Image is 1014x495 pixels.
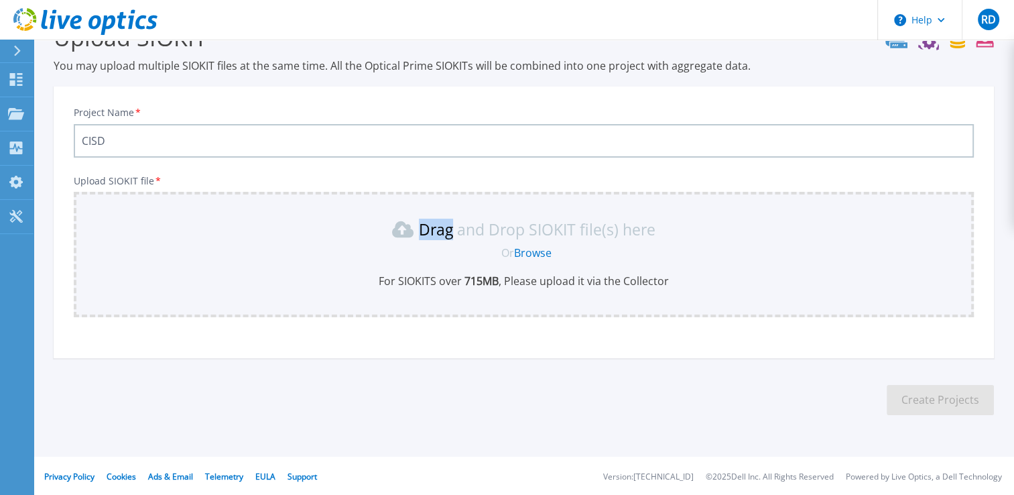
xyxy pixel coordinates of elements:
li: Version: [TECHNICAL_ID] [603,473,694,482]
input: Enter Project Name [74,124,974,158]
a: Telemetry [205,471,243,482]
a: Support [288,471,317,482]
p: Drag and Drop SIOKIT file(s) here [419,223,655,236]
b: 715 MB [462,274,499,288]
div: Drag and Drop SIOKIT file(s) here OrBrowseFor SIOKITS over 715MB, Please upload it via the Collector [82,219,966,288]
button: Create Projects [887,385,994,415]
a: Privacy Policy [44,471,94,482]
span: RD [980,14,995,25]
p: For SIOKITS over , Please upload it via the Collector [82,274,966,288]
a: Ads & Email [148,471,193,482]
p: Upload SIOKIT file [74,176,974,186]
p: You may upload multiple SIOKIT files at the same time. All the Optical Prime SIOKITs will be comb... [54,58,994,73]
span: Or [501,245,514,260]
label: Project Name [74,108,142,117]
li: © 2025 Dell Inc. All Rights Reserved [706,473,834,482]
a: Browse [514,245,552,260]
a: EULA [255,471,275,482]
li: Powered by Live Optics, a Dell Technology [846,473,1002,482]
a: Cookies [107,471,136,482]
